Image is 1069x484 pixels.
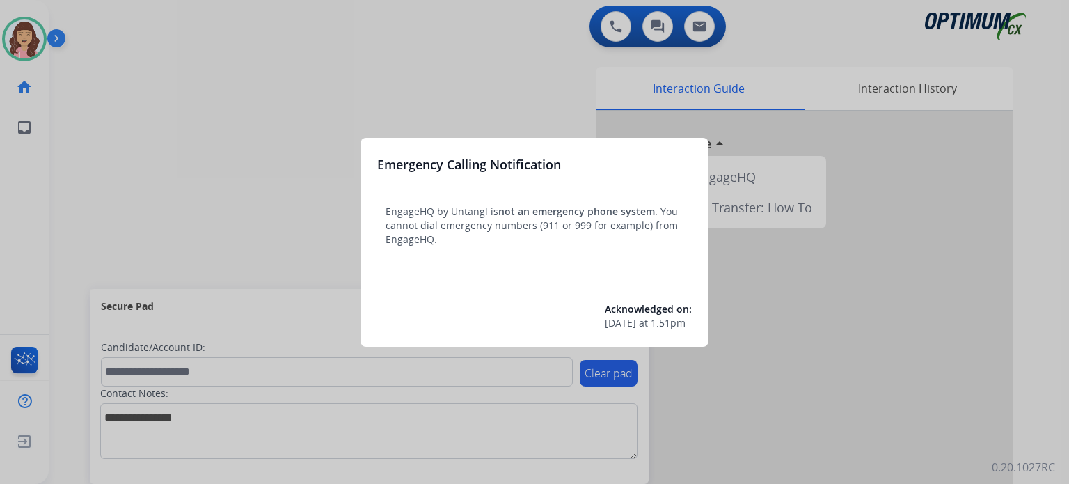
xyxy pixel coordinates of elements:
[386,205,683,247] p: EngageHQ by Untangl is . You cannot dial emergency numbers (911 or 999 for example) from EngageHQ.
[992,459,1055,476] p: 0.20.1027RC
[605,302,692,315] span: Acknowledged on:
[651,316,686,330] span: 1:51pm
[498,205,655,218] span: not an emergency phone system
[605,316,636,330] span: [DATE]
[605,316,692,330] div: at
[377,155,561,174] h3: Emergency Calling Notification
